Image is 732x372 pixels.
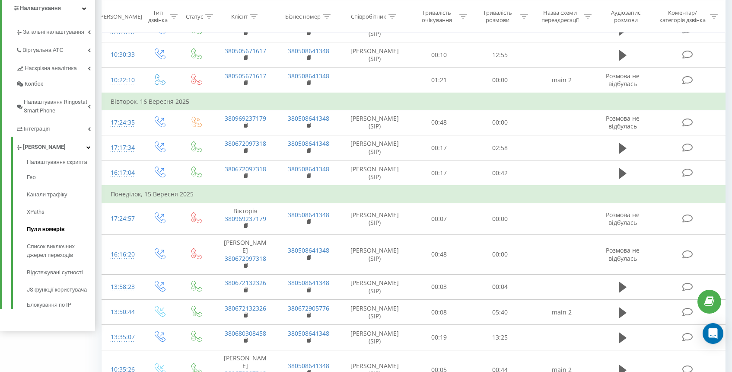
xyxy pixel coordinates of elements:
[27,238,95,264] a: Список виключних джерел переходів
[27,203,95,221] a: XPaths
[469,274,530,299] td: 00:04
[186,13,203,20] div: Статус
[27,169,95,186] a: Гео
[469,42,530,67] td: 12:55
[288,362,329,370] a: 380508641348
[27,173,36,182] span: Гео
[288,114,329,122] a: 380508641348
[225,139,266,148] a: 380672097318
[602,9,650,24] div: Аудіозапис розмови
[288,72,329,80] a: 380508641348
[27,298,95,309] a: Блокування по IP
[606,72,640,88] span: Розмова не відбулась
[225,254,266,263] a: 380672097318
[111,329,132,346] div: 13:35:07
[16,119,95,137] a: Інтеграція
[225,329,266,337] a: 380680308458
[538,9,582,24] div: Назва схеми переадресації
[22,46,64,55] span: Віртуальна АТС
[703,323,723,344] div: Open Intercom Messenger
[469,325,530,350] td: 13:25
[469,300,530,325] td: 05:40
[408,274,469,299] td: 00:03
[288,329,329,337] a: 380508641348
[288,211,329,219] a: 380508641348
[341,203,409,235] td: [PERSON_NAME] (SIP)
[341,235,409,275] td: [PERSON_NAME] (SIP)
[469,235,530,275] td: 00:00
[24,125,50,133] span: Інтеграція
[27,301,71,309] span: Блокування по IP
[606,114,640,130] span: Розмова не відбулась
[225,279,266,287] a: 380672132326
[102,93,726,110] td: Вівторок, 16 Вересня 2025
[27,285,87,294] span: JS функції користувача
[351,13,386,20] div: Співробітник
[111,114,132,131] div: 17:24:35
[111,72,132,89] div: 10:22:10
[469,203,530,235] td: 00:00
[408,300,469,325] td: 00:08
[27,264,95,281] a: Відстежувані сутності
[20,5,61,11] span: Налаштування
[341,110,409,135] td: [PERSON_NAME] (SIP)
[408,203,469,235] td: 00:07
[606,211,640,227] span: Розмова не відбулась
[27,158,95,169] a: Налаштування скрипта
[214,203,277,235] td: Вікторія
[111,246,132,263] div: 16:16:20
[111,304,132,321] div: 13:50:44
[214,235,277,275] td: [PERSON_NAME]
[530,67,594,93] td: main 2
[469,160,530,186] td: 00:42
[27,208,45,216] span: XPaths
[408,135,469,160] td: 00:17
[477,9,518,24] div: Тривалість розмови
[16,137,95,155] a: [PERSON_NAME]
[27,190,67,199] span: Канали трафіку
[469,135,530,160] td: 02:58
[23,28,84,36] span: Загальні налаштування
[417,9,458,24] div: Тривалість очікування
[27,158,87,167] span: Налаштування скрипта
[25,64,77,73] span: Наскрізна аналітика
[111,139,132,156] div: 17:17:34
[606,246,640,262] span: Розмова не відбулась
[111,164,132,181] div: 16:17:04
[469,110,530,135] td: 00:00
[25,80,43,88] span: Колбек
[408,160,469,186] td: 00:17
[231,13,248,20] div: Клієнт
[341,325,409,350] td: [PERSON_NAME] (SIP)
[111,279,132,295] div: 13:58:23
[288,304,329,312] a: 380672905776
[288,279,329,287] a: 380508641348
[408,325,469,350] td: 00:19
[225,165,266,173] a: 380672097318
[16,40,95,58] a: Віртуальна АТС
[288,139,329,148] a: 380508641348
[111,46,132,63] div: 10:30:33
[657,9,708,24] div: Коментар/категорія дзвінка
[23,143,66,151] span: [PERSON_NAME]
[225,47,266,55] a: 380505671617
[16,76,95,92] a: Колбек
[469,67,530,93] td: 00:00
[27,225,65,234] span: Пули номерів
[225,215,266,223] a: 380969237179
[27,221,95,238] a: Пули номерів
[408,42,469,67] td: 00:10
[341,160,409,186] td: [PERSON_NAME] (SIP)
[225,304,266,312] a: 380672132326
[16,58,95,76] a: Наскрізна аналітика
[408,235,469,275] td: 00:48
[408,110,469,135] td: 00:48
[341,274,409,299] td: [PERSON_NAME] (SIP)
[225,72,266,80] a: 380505671617
[16,22,95,40] a: Загальні налаштування
[111,210,132,227] div: 17:24:57
[285,13,321,20] div: Бізнес номер
[341,135,409,160] td: [PERSON_NAME] (SIP)
[27,281,95,298] a: JS функції користувача
[341,300,409,325] td: [PERSON_NAME] (SIP)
